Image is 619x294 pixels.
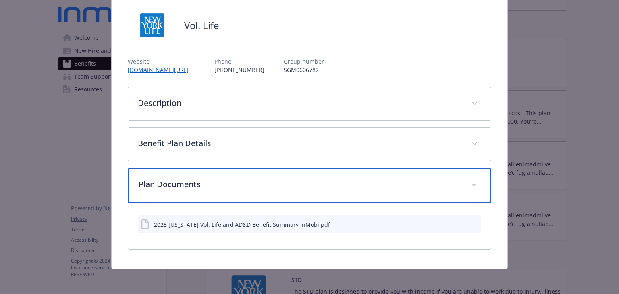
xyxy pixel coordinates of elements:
[128,57,195,66] p: Website
[128,66,195,74] a: [DOMAIN_NAME][URL]
[128,13,176,37] img: New York Life Insurance Company
[128,203,490,249] div: Plan Documents
[214,66,264,74] p: [PHONE_NUMBER]
[284,57,324,66] p: Group number
[184,19,219,32] h2: Vol. Life
[128,87,490,120] div: Description
[128,168,490,203] div: Plan Documents
[139,178,461,190] p: Plan Documents
[471,220,478,229] button: preview file
[458,220,464,229] button: download file
[138,137,461,149] p: Benefit Plan Details
[284,66,324,74] p: SGM0606782
[128,128,490,161] div: Benefit Plan Details
[154,220,330,229] div: 2025 [US_STATE] Vol. Life and AD&D Benefit Summary InMobi.pdf
[138,97,461,109] p: Description
[214,57,264,66] p: Phone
